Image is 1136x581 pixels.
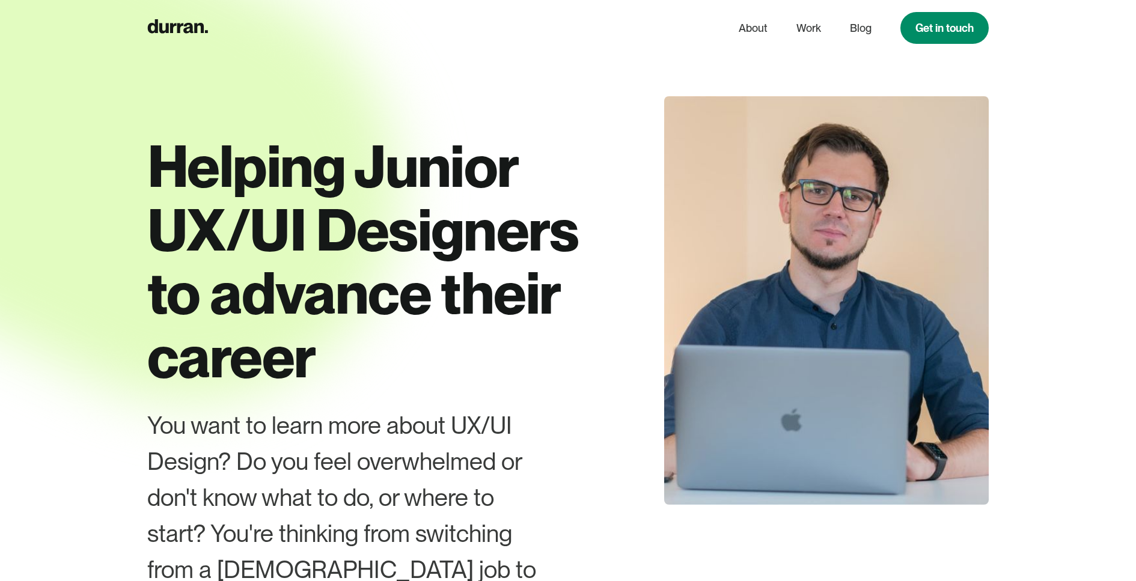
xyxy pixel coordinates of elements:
[796,17,821,40] a: Work
[900,12,989,44] a: Get in touch
[147,16,208,40] a: home
[664,96,989,505] img: Daniel Andor
[147,135,592,388] h1: Helping Junior UX/UI Designers to advance their career
[850,17,872,40] a: Blog
[739,17,768,40] a: About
